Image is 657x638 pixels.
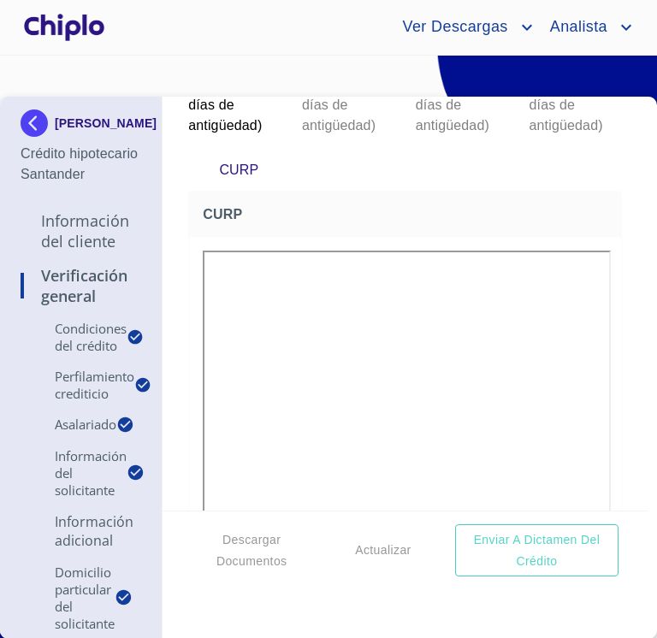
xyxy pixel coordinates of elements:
[21,512,141,550] p: Información adicional
[21,564,115,632] p: Domicilio Particular del Solicitante
[21,144,141,185] p: Crédito hipotecario Santander
[21,265,141,306] p: Verificación General
[21,109,141,144] div: [PERSON_NAME]
[537,14,636,41] button: account of current user
[219,160,591,180] p: CURP
[537,14,616,41] span: Analista
[361,540,405,561] span: Actualizar
[21,368,134,402] p: Perfilamiento crediticio
[455,524,619,576] button: Enviar a Dictamen del Crédito
[354,524,412,576] button: Actualizar
[21,109,55,137] img: Docupass spot blue
[203,205,614,223] span: CURP
[21,320,127,354] p: Condiciones del Crédito
[389,14,536,41] button: account of current user
[192,524,311,576] button: Descargar Documentos
[198,529,304,571] span: Descargar Documentos
[21,416,116,433] p: Asalariado
[55,116,157,130] p: [PERSON_NAME]
[389,14,516,41] span: Ver Descargas
[469,529,605,571] span: Enviar a Dictamen del Crédito
[21,447,127,499] p: Información del Solicitante
[21,210,141,251] p: Información del Cliente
